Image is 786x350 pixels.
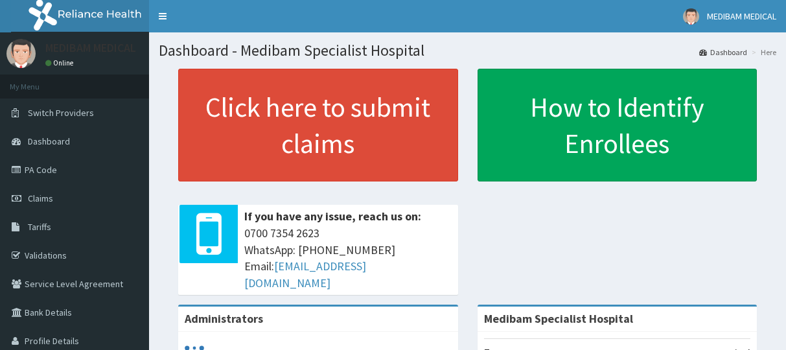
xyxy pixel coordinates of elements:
a: Click here to submit claims [178,69,458,181]
span: Switch Providers [28,107,94,119]
h1: Dashboard - Medibam Specialist Hospital [159,42,776,59]
b: If you have any issue, reach us on: [244,209,421,224]
b: Administrators [185,311,263,326]
span: 0700 7354 2623 WhatsApp: [PHONE_NUMBER] Email: [244,225,452,292]
li: Here [748,47,776,58]
strong: Medibam Specialist Hospital [484,311,633,326]
span: Claims [28,192,53,204]
a: Dashboard [699,47,747,58]
img: User Image [683,8,699,25]
img: User Image [6,39,36,68]
a: Online [45,58,76,67]
a: How to Identify Enrollees [478,69,757,181]
span: MEDIBAM MEDICAL [707,10,776,22]
span: Tariffs [28,221,51,233]
span: Dashboard [28,135,70,147]
a: [EMAIL_ADDRESS][DOMAIN_NAME] [244,259,366,290]
p: MEDIBAM MEDICAL [45,42,136,54]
